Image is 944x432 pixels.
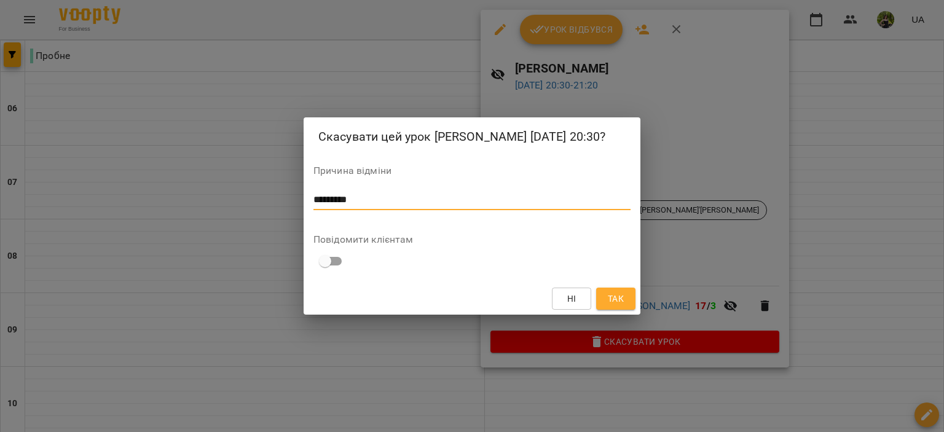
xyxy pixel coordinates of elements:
[567,291,576,306] span: Ні
[596,288,635,310] button: Так
[313,166,631,176] label: Причина відміни
[313,235,631,245] label: Повідомити клієнтам
[608,291,624,306] span: Так
[552,288,591,310] button: Ні
[318,127,626,146] h2: Скасувати цей урок [PERSON_NAME] [DATE] 20:30?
